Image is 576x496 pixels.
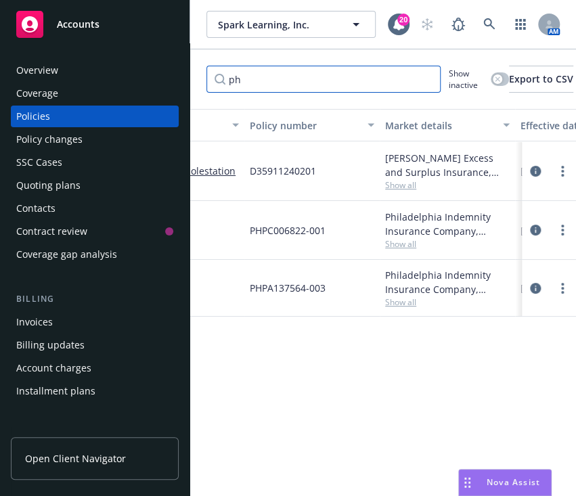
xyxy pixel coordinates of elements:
div: Overview [16,60,58,81]
button: Export to CSV [509,66,573,93]
span: Open Client Navigator [25,451,126,466]
div: Billing [11,292,179,306]
a: Start snowing [414,11,441,38]
a: Account charges [11,357,179,379]
a: Report a Bug [445,11,472,38]
div: Policy changes [16,129,83,150]
a: Contract review [11,221,179,242]
span: Export to CSV [509,72,573,85]
span: PHPC006822-001 [250,223,326,238]
a: Contacts [11,198,179,219]
a: Policy changes [11,129,179,150]
div: Philadelphia Indemnity Insurance Company, [GEOGRAPHIC_DATA] Insurance Companies [385,210,510,238]
span: Show all [385,179,510,191]
div: Billing updates [16,334,85,356]
a: Quoting plans [11,175,179,196]
span: PHPA137564-003 [250,281,326,295]
div: Policies [16,106,50,127]
input: Filter by keyword... [206,66,441,93]
div: Drag to move [459,470,476,495]
button: Market details [380,109,515,141]
a: Coverage [11,83,179,104]
span: Accounts [57,19,99,30]
div: Invoices [16,311,53,333]
div: Contract review [16,221,87,242]
a: Policies [11,106,179,127]
button: Spark Learning, Inc. [206,11,376,38]
div: Coverage gap analysis [16,244,117,265]
div: Market details [385,118,495,133]
a: Overview [11,60,179,81]
a: Switch app [507,11,534,38]
div: Installment plans [16,380,95,402]
div: Account charges [16,357,91,379]
div: Policy number [250,118,359,133]
div: [PERSON_NAME] Excess and Surplus Insurance, Inc., [PERSON_NAME] Group, RT Specialty Insurance Ser... [385,151,510,179]
span: Show inactive [449,68,485,91]
button: Nova Assist [458,469,552,496]
div: Coverage [16,83,58,104]
span: Show all [385,238,510,250]
div: 20 [397,11,409,23]
a: Search [476,11,503,38]
div: SSC Cases [16,152,62,173]
button: Policy number [244,109,380,141]
a: circleInformation [527,222,544,238]
a: Accounts [11,5,179,43]
div: Quoting plans [16,175,81,196]
a: more [554,222,571,238]
a: Billing updates [11,334,179,356]
span: Show all [385,296,510,308]
a: more [554,163,571,179]
a: circleInformation [527,280,544,296]
a: more [554,280,571,296]
a: Invoices [11,311,179,333]
span: D35911240201 [250,164,316,178]
a: circleInformation [527,163,544,179]
a: Installment plans [11,380,179,402]
div: Philadelphia Indemnity Insurance Company, [GEOGRAPHIC_DATA] Insurance Companies [385,268,510,296]
div: Contacts [16,198,56,219]
span: Nova Assist [487,476,540,488]
a: Coverage gap analysis [11,244,179,265]
a: SSC Cases [11,152,179,173]
span: Spark Learning, Inc. [218,18,335,32]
